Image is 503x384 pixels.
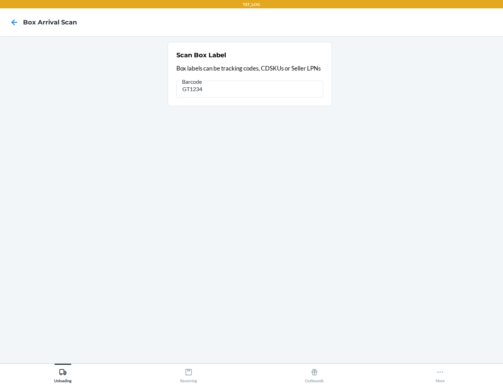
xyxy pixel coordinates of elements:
[243,1,260,8] p: TST_LOG
[176,81,323,97] input: Barcode
[180,365,197,383] div: Receiving
[54,365,72,383] div: Unloading
[377,364,503,383] button: More
[305,365,324,383] div: Outbounds
[176,51,226,60] h2: Scan Box Label
[126,364,251,383] button: Receiving
[436,365,445,383] div: More
[176,64,323,73] p: Box labels can be tracking codes, CDSKUs or Seller LPNs
[251,364,377,383] button: Outbounds
[181,78,203,85] span: Barcode
[23,18,77,27] h4: Box Arrival Scan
